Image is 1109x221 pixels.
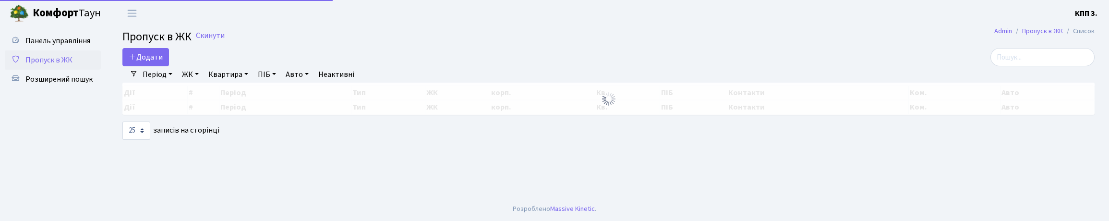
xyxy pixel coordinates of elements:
[178,66,203,83] a: ЖК
[122,122,150,140] select: записів на сторінці
[980,21,1109,41] nav: breadcrumb
[513,204,596,214] div: Розроблено .
[25,55,72,65] span: Пропуск в ЖК
[1063,26,1095,37] li: Список
[122,122,219,140] label: записів на сторінці
[282,66,313,83] a: Авто
[120,5,144,21] button: Переключити навігацію
[10,4,29,23] img: logo.png
[205,66,252,83] a: Квартира
[33,5,101,22] span: Таун
[601,91,616,107] img: Обробка...
[25,36,90,46] span: Панель управління
[5,50,101,70] a: Пропуск в ЖК
[129,52,163,62] span: Додати
[122,48,169,66] a: Додати
[1022,26,1063,36] a: Пропуск в ЖК
[990,48,1095,66] input: Пошук...
[254,66,280,83] a: ПІБ
[122,28,192,45] span: Пропуск в ЖК
[314,66,358,83] a: Неактивні
[550,204,595,214] a: Massive Kinetic
[5,70,101,89] a: Розширений пошук
[1075,8,1097,19] a: КПП 3.
[25,74,93,85] span: Розширений пошук
[5,31,101,50] a: Панель управління
[196,31,225,40] a: Скинути
[139,66,176,83] a: Період
[33,5,79,21] b: Комфорт
[994,26,1012,36] a: Admin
